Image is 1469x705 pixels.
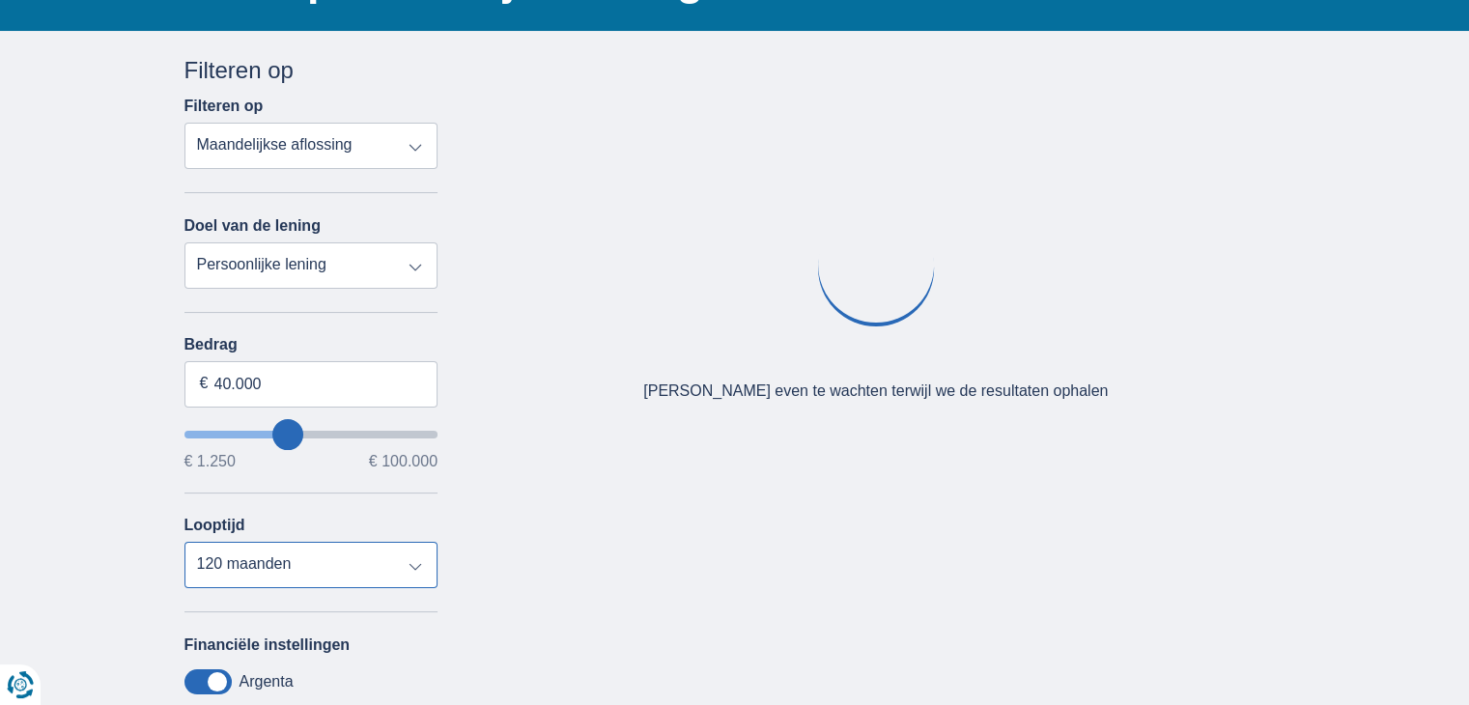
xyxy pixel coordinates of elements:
[184,98,264,115] label: Filteren op
[240,673,294,691] label: Argenta
[184,517,245,534] label: Looptijd
[369,454,438,469] span: € 100.000
[184,336,438,353] label: Bedrag
[184,54,438,87] div: Filteren op
[184,636,351,654] label: Financiële instellingen
[200,373,209,395] span: €
[184,431,438,438] input: wantToBorrow
[184,217,321,235] label: Doel van de lening
[184,454,236,469] span: € 1.250
[643,381,1108,403] div: [PERSON_NAME] even te wachten terwijl we de resultaten ophalen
